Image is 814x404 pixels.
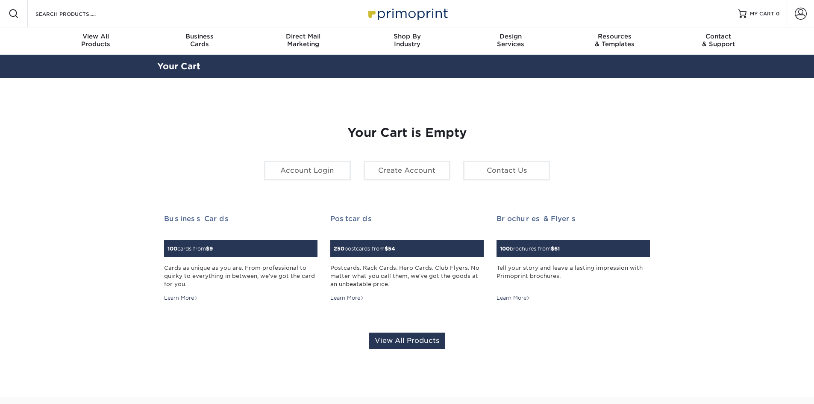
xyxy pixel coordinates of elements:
[385,245,388,252] span: $
[164,264,317,289] div: Cards as unique as you are. From professional to quirky to everything in between, we've got the c...
[750,10,774,18] span: MY CART
[355,32,459,48] div: Industry
[497,215,650,223] h2: Brochures & Flyers
[206,245,209,252] span: $
[369,333,445,349] a: View All Products
[330,264,484,289] div: Postcards. Rack Cards. Hero Cards. Club Flyers. No matter what you call them, we've got the goods...
[497,294,530,302] div: Learn More
[667,32,770,40] span: Contact
[164,126,650,140] h1: Your Cart is Empty
[251,32,355,48] div: Marketing
[147,32,251,48] div: Cards
[330,215,484,223] h2: Postcards
[164,294,198,302] div: Learn More
[251,27,355,55] a: Direct MailMarketing
[459,27,563,55] a: DesignServices
[147,27,251,55] a: BusinessCards
[497,215,650,302] a: Brochures & Flyers 100brochures from$61 Tell your story and leave a lasting impression with Primo...
[157,61,200,71] a: Your Cart
[388,245,395,252] span: 54
[330,215,484,302] a: Postcards 250postcards from$54 Postcards. Rack Cards. Hero Cards. Club Flyers. No matter what you...
[500,245,560,252] small: brochures from
[251,32,355,40] span: Direct Mail
[44,32,148,40] span: View All
[364,161,450,180] a: Create Account
[334,245,344,252] span: 250
[563,27,667,55] a: Resources& Templates
[459,32,563,48] div: Services
[164,215,317,223] h2: Business Cards
[563,32,667,40] span: Resources
[563,32,667,48] div: & Templates
[551,245,554,252] span: $
[667,32,770,48] div: & Support
[44,32,148,48] div: Products
[554,245,560,252] span: 61
[330,294,364,302] div: Learn More
[463,161,550,180] a: Contact Us
[355,32,459,40] span: Shop By
[667,27,770,55] a: Contact& Support
[209,245,213,252] span: 9
[35,9,118,19] input: SEARCH PRODUCTS.....
[355,27,459,55] a: Shop ByIndustry
[364,4,450,23] img: Primoprint
[459,32,563,40] span: Design
[44,27,148,55] a: View AllProducts
[168,245,213,252] small: cards from
[334,245,395,252] small: postcards from
[776,11,780,17] span: 0
[497,264,650,289] div: Tell your story and leave a lasting impression with Primoprint brochures.
[264,161,351,180] a: Account Login
[164,215,317,302] a: Business Cards 100cards from$9 Cards as unique as you are. From professional to quirky to everyth...
[500,245,510,252] span: 100
[147,32,251,40] span: Business
[168,245,177,252] span: 100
